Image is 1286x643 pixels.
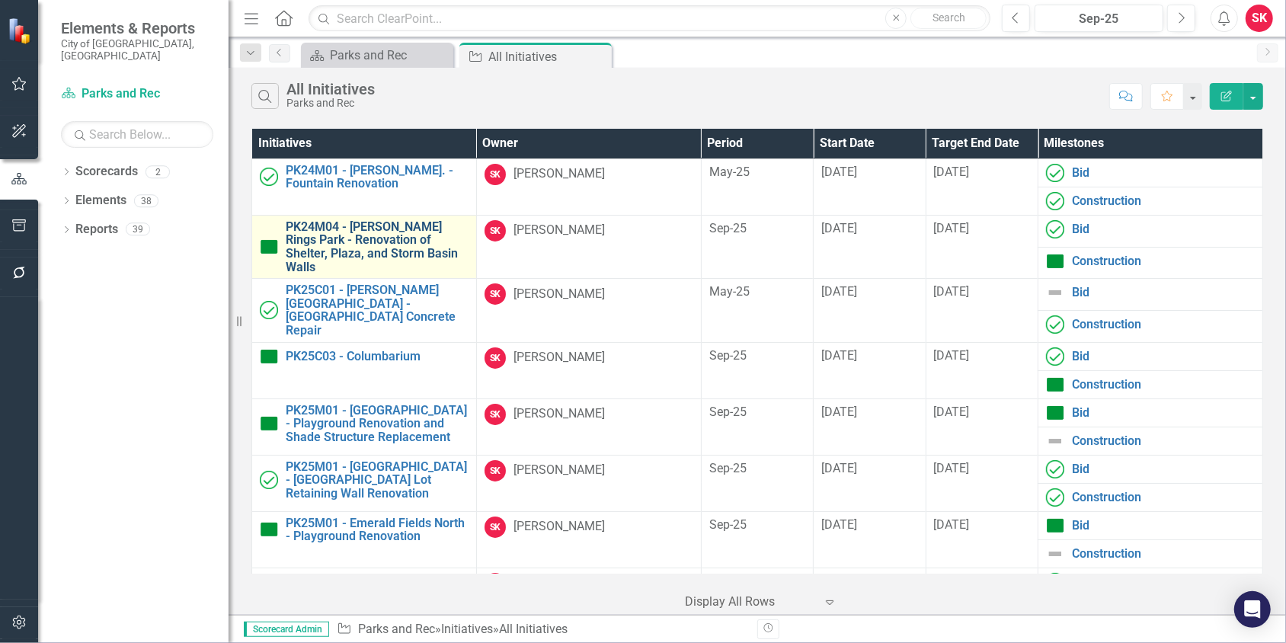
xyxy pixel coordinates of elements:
span: [DATE] [821,284,857,299]
a: Elements [75,192,126,210]
div: Sep-25 [709,460,805,478]
div: SK [485,220,506,242]
td: Double-Click to Edit [814,398,926,455]
a: Bid [1072,350,1255,363]
td: Double-Click to Edit Right Click for Context Menu [252,568,477,624]
a: Bid [1072,286,1255,299]
a: Bid [1072,519,1255,533]
span: [DATE] [934,574,970,588]
span: [DATE] [821,517,857,532]
button: Sep-25 [1035,5,1163,32]
img: Not Defined [1046,283,1064,302]
a: Construction [1072,547,1255,561]
td: Double-Click to Edit Right Click for Context Menu [252,279,477,342]
span: [DATE] [934,348,970,363]
a: Construction [1072,491,1255,504]
td: Double-Click to Edit [476,158,701,215]
div: Sep-25 [709,220,805,238]
a: PK24M01 - [PERSON_NAME]. - Fountain Renovation [286,164,469,190]
img: On Target [1046,252,1064,270]
div: SK [485,517,506,538]
a: PK24M04 - [PERSON_NAME] Rings Park - Renovation of Shelter, Plaza, and Storm Basin Walls [286,220,469,274]
td: Double-Click to Edit [926,158,1038,215]
a: Bid [1072,222,1255,236]
img: On Target [1046,517,1064,535]
td: Double-Click to Edit Right Click for Context Menu [1038,370,1263,398]
td: Double-Click to Edit Right Click for Context Menu [252,158,477,215]
td: Double-Click to Edit Right Click for Context Menu [1038,187,1263,215]
a: PK25C03 - Columbarium [286,350,469,363]
img: On Target [260,347,278,366]
img: Not Defined [1046,432,1064,450]
td: Double-Click to Edit [476,568,701,624]
img: On Target [260,520,278,539]
a: Parks and Rec [61,85,213,103]
td: Double-Click to Edit Right Click for Context Menu [1038,279,1263,311]
td: Double-Click to Edit Right Click for Context Menu [1038,215,1263,247]
td: Double-Click to Edit Right Click for Context Menu [1038,247,1263,279]
span: Search [933,11,965,24]
div: » » [337,621,746,638]
div: 38 [134,194,158,207]
td: Double-Click to Edit [476,398,701,455]
td: Double-Click to Edit Right Click for Context Menu [252,215,477,278]
td: Double-Click to Edit [814,511,926,568]
img: On Target [260,414,278,433]
span: Elements & Reports [61,19,213,37]
td: Double-Click to Edit Right Click for Context Menu [1038,342,1263,370]
div: SK [485,283,506,305]
a: Parks and Rec [358,622,435,636]
div: May-25 [709,164,805,181]
span: [DATE] [821,221,857,235]
div: [PERSON_NAME] [513,349,605,366]
img: Completed [1046,192,1064,210]
div: [PERSON_NAME] [513,405,605,423]
div: SK [1246,5,1273,32]
a: Scorecards [75,163,138,181]
img: Completed [1046,460,1064,478]
div: Parks and Rec [286,98,375,109]
span: [DATE] [821,165,857,179]
input: Search Below... [61,121,213,148]
a: PK25M01 - [GEOGRAPHIC_DATA] - [GEOGRAPHIC_DATA] Lot Retaining Wall Renovation [286,460,469,501]
td: Double-Click to Edit Right Click for Context Menu [1038,158,1263,187]
img: Completed [1046,573,1064,591]
td: Double-Click to Edit Right Click for Context Menu [252,398,477,455]
img: On Target [1046,376,1064,394]
span: [DATE] [934,165,970,179]
div: 39 [126,223,150,236]
div: All Initiatives [499,622,568,636]
a: Initiatives [441,622,493,636]
div: SK [485,404,506,425]
a: Parks and Rec [305,46,449,65]
td: Double-Click to Edit Right Click for Context Menu [1038,511,1263,539]
div: SK [485,164,506,185]
td: Double-Click to Edit Right Click for Context Menu [252,342,477,398]
div: Open Intercom Messenger [1234,591,1271,628]
img: Completed [1046,488,1064,507]
img: Completed [260,168,278,186]
span: [DATE] [821,574,857,588]
div: SK [485,460,506,481]
div: Parks and Rec [330,46,449,65]
td: Double-Click to Edit Right Click for Context Menu [252,511,477,568]
div: All Initiatives [488,47,608,66]
td: Double-Click to Edit [926,511,1038,568]
td: Double-Click to Edit Right Click for Context Menu [1038,539,1263,568]
div: 2 [146,165,170,178]
img: Completed [1046,164,1064,182]
td: Double-Click to Edit [476,511,701,568]
span: [DATE] [934,405,970,419]
div: [PERSON_NAME] [513,462,605,479]
div: Sep-25 [709,404,805,421]
td: Double-Click to Edit [476,279,701,342]
a: Bid [1072,166,1255,180]
span: Scorecard Admin [244,622,329,637]
img: ClearPoint Strategy [8,18,34,44]
div: May-25 [709,283,805,301]
div: SK [485,573,506,594]
td: Double-Click to Edit [814,158,926,215]
div: Sep-25 [1040,10,1158,28]
span: [DATE] [934,221,970,235]
td: Double-Click to Edit [926,455,1038,511]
